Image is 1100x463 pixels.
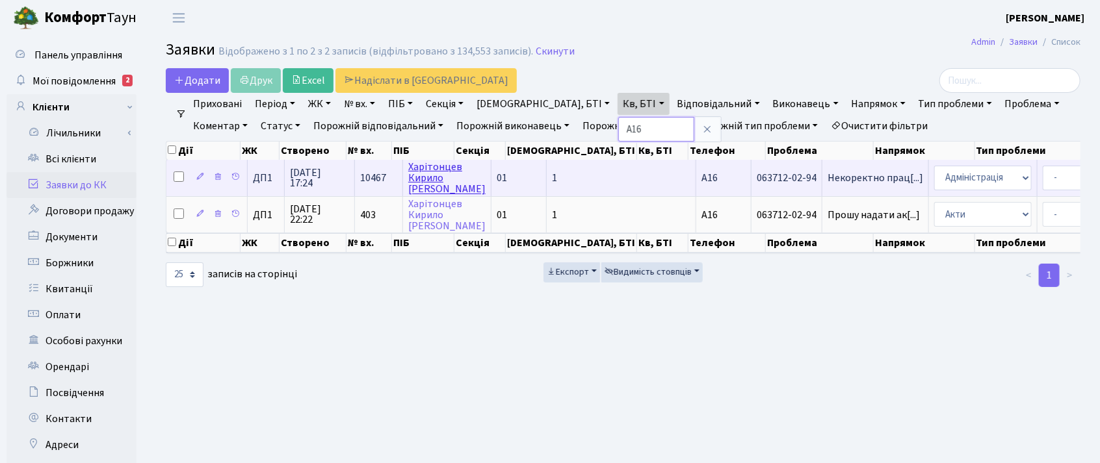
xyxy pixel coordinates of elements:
th: Секція [454,233,506,253]
a: Кв, БТІ [618,93,669,115]
span: 403 [360,208,376,222]
a: Заявки [1009,35,1038,49]
span: ДП1 [253,210,279,220]
span: А16 [701,171,718,185]
div: 2 [122,75,133,86]
span: Видимість стовпців [605,266,692,279]
th: Телефон [688,233,766,253]
a: 1 [1039,264,1060,287]
th: ПІБ [392,142,454,160]
a: Admin [971,35,995,49]
a: Виконавець [768,93,844,115]
span: 063712-02-94 [757,173,817,183]
th: Напрямок [874,142,975,160]
a: Відповідальний [672,93,765,115]
nav: breadcrumb [952,29,1100,56]
th: Тип проблеми [975,142,1090,160]
span: [DATE] 22:22 [290,204,349,225]
span: Експорт [547,266,589,279]
li: Список [1038,35,1080,49]
a: Період [250,93,300,115]
a: Коментар [188,115,253,137]
a: Порожній відповідальний [308,115,449,137]
th: ЖК [241,233,280,253]
a: Секція [421,93,469,115]
th: Кв, БТІ [637,233,688,253]
span: 063712-02-94 [757,210,817,220]
a: Скинути [536,45,575,58]
th: [DEMOGRAPHIC_DATA], БТІ [506,233,637,253]
a: [PERSON_NAME] [1006,10,1084,26]
span: Заявки [166,38,215,61]
span: 10467 [360,171,386,185]
a: Особові рахунки [7,328,137,354]
span: 01 [497,171,507,185]
a: Договори продажу [7,198,137,224]
th: Створено [280,233,347,253]
th: Секція [454,142,506,160]
span: Додати [174,73,220,88]
th: Створено [280,142,347,160]
a: Адреси [7,432,137,458]
th: ЖК [241,142,280,160]
span: Панель управління [34,48,122,62]
a: Проблема [1000,93,1065,115]
th: Проблема [766,233,874,253]
a: Порожній напрямок [577,115,688,137]
label: записів на сторінці [166,262,297,287]
span: 1 [552,208,557,222]
a: ПІБ [383,93,418,115]
th: № вх. [347,233,392,253]
span: Некоректно прац[...] [828,171,923,185]
th: Проблема [766,142,874,160]
a: Статус [255,115,306,137]
span: Прошу надати ак[...] [828,208,920,222]
button: Переключити навігацію [163,7,195,29]
th: ПІБ [392,233,454,253]
a: Лічильники [15,120,137,146]
input: Пошук... [939,68,1080,93]
a: Заявки до КК [7,172,137,198]
a: Тип проблеми [913,93,997,115]
span: ДП1 [253,173,279,183]
span: [DATE] 17:24 [290,168,349,188]
th: Тип проблеми [975,233,1090,253]
select: записів на сторінці [166,262,203,287]
a: Мої повідомлення2 [7,68,137,94]
th: Кв, БТІ [637,142,688,160]
a: ХарітонцевКирило[PERSON_NAME] [408,160,486,196]
a: Очистити фільтри [826,115,933,137]
span: Таун [44,7,137,29]
a: Оплати [7,302,137,328]
a: Напрямок [846,93,911,115]
a: ЖК [303,93,336,115]
a: [DEMOGRAPHIC_DATA], БТІ [471,93,615,115]
th: [DEMOGRAPHIC_DATA], БТІ [506,142,637,160]
a: Всі клієнти [7,146,137,172]
b: [PERSON_NAME] [1006,11,1084,25]
a: Додати [166,68,229,93]
th: Дії [166,233,241,253]
a: Посвідчення [7,380,137,406]
a: Квитанції [7,276,137,302]
a: Приховані [188,93,247,115]
button: Експорт [543,262,600,282]
a: ХарітонцевКирило[PERSON_NAME] [408,197,486,233]
a: Орендарі [7,354,137,380]
a: № вх. [339,93,380,115]
a: Порожній тип проблеми [691,115,823,137]
a: Боржники [7,250,137,276]
a: Excel [283,68,334,93]
th: Телефон [688,142,766,160]
th: Напрямок [874,233,975,253]
img: logo.png [13,5,39,31]
a: Панель управління [7,42,137,68]
span: 01 [497,208,507,222]
a: Клієнти [7,94,137,120]
div: Відображено з 1 по 2 з 2 записів (відфільтровано з 134,553 записів). [218,45,533,58]
a: Контакти [7,406,137,432]
th: № вх. [347,142,392,160]
b: Комфорт [44,7,107,28]
span: А16 [701,208,718,222]
button: Видимість стовпців [601,262,703,282]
